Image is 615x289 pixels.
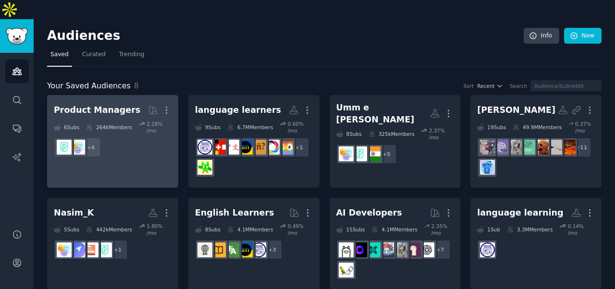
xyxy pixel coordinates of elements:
img: ollama [339,242,354,257]
div: + 1 [108,240,128,260]
span: Recent [477,83,494,89]
div: 0.37 % /mo [575,120,595,134]
img: projectmanagement [84,242,98,257]
img: ChatGPTPro [493,140,508,155]
img: AIDebating [547,140,562,155]
div: + 4 [81,137,101,157]
div: 0.49 % /mo [288,223,313,236]
img: EnglishLearning [238,140,253,155]
img: CursedAI [534,140,549,155]
div: 2.37 % /mo [429,127,454,141]
div: 8 Sub s [336,127,362,141]
div: English Learners [195,207,274,219]
span: 8 [134,81,139,90]
div: 1 Sub [477,223,500,236]
span: Your Saved Audiences [47,80,131,92]
div: 9 Sub s [195,120,221,134]
img: ChineseLanguage [224,140,239,155]
div: 5 Sub s [54,223,79,236]
img: ChatGPTCoding [507,140,522,155]
button: Recent [477,83,503,89]
div: Product Managers [54,104,140,116]
a: Saved [47,47,72,67]
div: + 5 [377,144,397,164]
img: LearnEnglishOnReddit [211,242,226,257]
img: AIProductManagers [520,140,535,155]
div: language learning [477,207,563,219]
div: 4.1M Members [227,223,273,236]
img: duolingo [278,140,293,155]
img: LocalLLM [352,242,367,257]
div: 8 Sub s [195,223,221,236]
img: recruitinghell [561,140,576,155]
img: GummySearch logo [6,28,28,45]
a: New [564,28,602,44]
div: Sort [464,83,474,89]
div: Nasim_K [54,207,94,219]
img: LLMDevs [366,242,381,257]
img: languagelearning [480,242,495,257]
img: LocalLLaMA [406,242,421,257]
div: 6.7M Members [227,120,273,134]
h2: Audiences [47,28,524,44]
div: language learners [195,104,281,116]
a: Trending [116,47,148,67]
div: 6 Sub s [54,120,79,134]
img: languagelearning [197,140,212,155]
span: Trending [119,50,144,59]
div: Search [510,83,527,89]
div: 2.35 % /mo [431,223,454,236]
div: Umm e [PERSON_NAME] [336,102,430,125]
img: German [211,140,226,155]
img: LangChain [339,263,354,277]
img: ProductManagement_IN [366,146,381,161]
div: 264k Members [86,120,132,134]
a: Curated [79,47,109,67]
img: Learn_English [197,242,212,257]
div: + 11 [571,137,591,157]
div: 15 Sub s [336,223,365,236]
img: ProductManagement [339,146,354,161]
a: Product Managers6Subs264kMembers2.18% /mo+4ProductManagementProductMgmt [47,95,178,188]
a: [PERSON_NAME]19Subs49.9MMembers0.37% /mo+11recruitinghellAIDebatingCursedAIAIProductManagersChatG... [470,95,602,188]
img: language_exchange [224,242,239,257]
div: 4.1M Members [371,223,417,236]
img: productdesignjobs [70,242,85,257]
a: Umm e [PERSON_NAME]8Subs325kMembers2.37% /mo+5ProductManagement_INProductMgmtProductManagement [330,95,461,188]
img: languagelearningjerk [197,160,212,175]
div: 1.80 % /mo [147,223,172,236]
img: ProductMgmt [352,146,367,161]
div: AI Developers [336,207,402,219]
div: + 3 [262,240,283,260]
img: generativeAI [480,140,495,155]
div: 325k Members [369,127,415,141]
input: Audience/Subreddit [530,80,602,91]
span: Curated [82,50,106,59]
div: 2.18 % /mo [147,120,172,134]
div: 0.60 % /mo [288,120,313,134]
img: OpenAI [419,242,434,257]
div: [PERSON_NAME] [477,104,555,116]
img: French [265,140,280,155]
img: ProductManagement [57,242,72,257]
img: artificial [480,160,495,175]
a: language learners9Subs6.7MMembers0.60% /mo+1duolingoFrenchSpanishEnglishLearningChineseLanguageGe... [188,95,320,188]
img: languagelearning [251,242,266,257]
div: + 7 [430,240,451,260]
img: ProductMgmt [57,140,72,155]
div: 3.3M Members [507,223,553,236]
a: Info [524,28,559,44]
span: Saved [50,50,69,59]
img: ProductManagement [70,140,85,155]
img: ProductMgmt [97,242,112,257]
img: ChatGPTCoding [393,242,407,257]
div: 442k Members [86,223,132,236]
div: 0.14 % /mo [568,223,595,236]
div: 19 Sub s [477,120,506,134]
img: AI_Agents [379,242,394,257]
img: Spanish [251,140,266,155]
img: EnglishLearning [238,242,253,257]
div: + 1 [289,137,309,157]
div: 49.9M Members [513,120,562,134]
